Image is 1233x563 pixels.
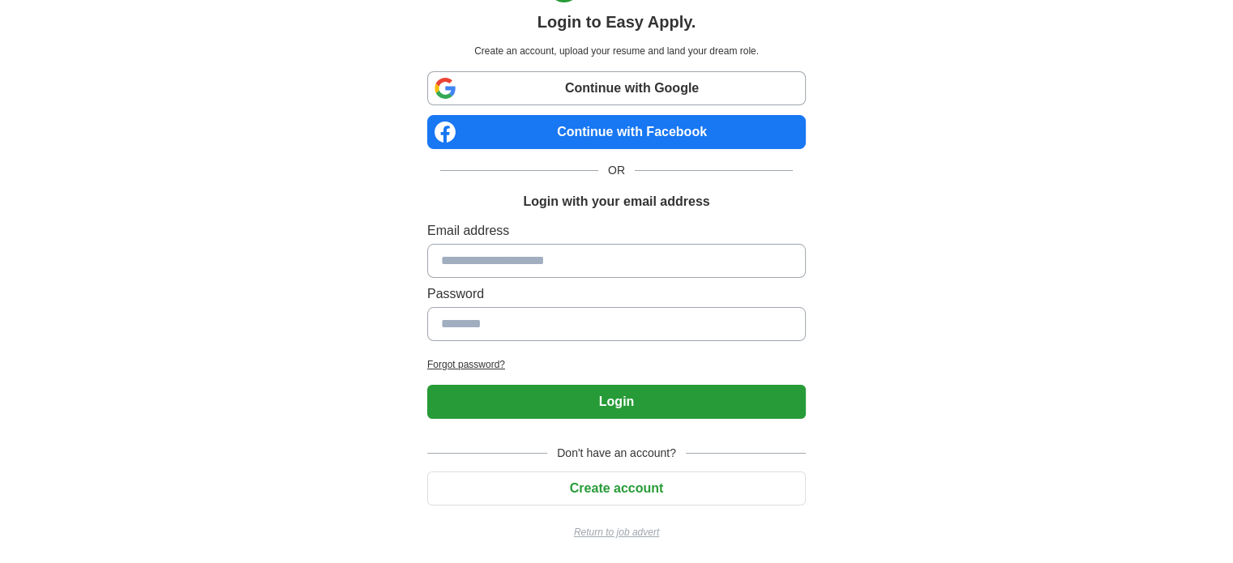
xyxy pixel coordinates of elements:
a: Forgot password? [427,357,806,372]
a: Return to job advert [427,525,806,540]
label: Password [427,284,806,304]
span: OR [598,162,635,179]
label: Email address [427,221,806,241]
a: Create account [427,481,806,495]
h1: Login with your email address [523,192,709,211]
span: Don't have an account? [547,445,686,462]
p: Create an account, upload your resume and land your dream role. [430,44,803,58]
a: Continue with Google [427,71,806,105]
h1: Login to Easy Apply. [537,10,696,34]
a: Continue with Facebook [427,115,806,149]
button: Create account [427,471,806,505]
button: Login [427,385,806,419]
